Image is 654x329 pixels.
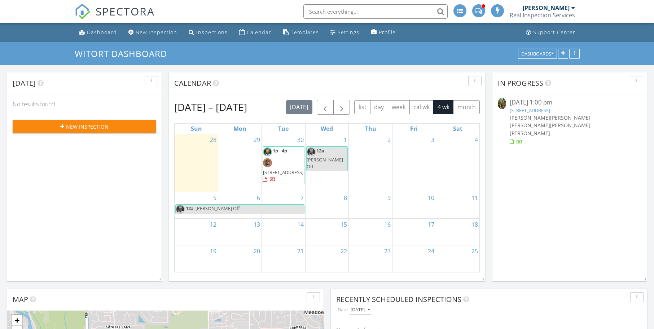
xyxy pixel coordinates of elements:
span: [PERSON_NAME] [550,122,591,129]
div: Inspections [196,29,228,36]
a: Go to October 10, 2025 [426,192,436,204]
a: Go to October 4, 2025 [473,134,479,146]
td: Go to October 10, 2025 [392,192,436,218]
button: New Inspection [13,120,156,133]
a: Dashboard [76,26,120,39]
div: [DATE] 1:00 pm [510,98,629,107]
a: Go to October 15, 2025 [339,219,348,230]
button: [DATE] [286,100,312,114]
a: Go to October 7, 2025 [299,192,305,204]
button: Previous [317,100,334,115]
div: New Inspection [136,29,177,36]
a: Profile [368,26,399,39]
a: Friday [409,124,419,134]
td: Go to October 23, 2025 [349,245,392,272]
img: selfie__2.png [263,158,272,167]
a: Go to October 16, 2025 [383,219,392,230]
h2: [DATE] – [DATE] [174,100,247,114]
button: week [388,100,410,114]
td: Go to October 8, 2025 [305,192,349,218]
a: Go to October 25, 2025 [470,245,479,257]
td: Go to October 16, 2025 [349,218,392,245]
a: Tuesday [277,124,290,134]
a: Go to October 17, 2025 [426,219,436,230]
a: Go to October 9, 2025 [386,192,392,204]
span: Recently Scheduled Inspections [336,294,461,304]
td: Go to October 1, 2025 [305,134,349,192]
div: Settings [338,29,359,36]
a: SPECTORA [75,10,155,25]
span: [DATE] [13,78,36,88]
a: Go to October 2, 2025 [386,134,392,146]
div: Support Center [533,29,575,36]
td: Go to October 15, 2025 [305,218,349,245]
a: Go to October 6, 2025 [255,192,262,204]
a: Monday [232,124,248,134]
td: Go to October 6, 2025 [218,192,262,218]
td: Go to October 14, 2025 [262,218,305,245]
a: Wednesday [319,124,334,134]
td: Go to October 24, 2025 [392,245,436,272]
span: [PERSON_NAME] [510,122,550,129]
img: 20140629_193914.jpg [307,147,316,156]
a: Witort Dashboard [75,48,173,59]
span: Calendar [174,78,211,88]
a: New Inspection [126,26,180,39]
a: Support Center [523,26,578,39]
td: Go to September 28, 2025 [175,134,218,192]
a: Go to October 18, 2025 [470,219,479,230]
span: New Inspection [66,123,109,130]
a: Templates [280,26,322,39]
a: Sunday [189,124,203,134]
a: Saturday [452,124,464,134]
img: 20140629_193914.jpg [263,147,272,156]
td: Go to October 13, 2025 [218,218,262,245]
td: Go to October 7, 2025 [262,192,305,218]
button: 4 wk [433,100,453,114]
span: [PERSON_NAME] Off [196,205,240,212]
div: Templates [291,29,319,36]
td: Go to October 22, 2025 [305,245,349,272]
img: 9498902%2Fcover_photos%2FEtMjnAO8hQ44voUjna3l%2Fsmall.jpeg [498,98,506,109]
a: 1p - 4p [STREET_ADDRESS] [263,146,304,184]
a: Settings [328,26,362,39]
div: [DATE] [351,307,370,312]
span: [PERSON_NAME] Off [307,156,343,170]
a: 1p - 4p [STREET_ADDRESS] [263,147,303,183]
span: Map [13,294,28,304]
button: cal wk [409,100,434,114]
td: Go to October 25, 2025 [436,245,479,272]
span: [PERSON_NAME] [550,114,591,121]
div: Dashboard [87,29,117,36]
div: Profile [379,29,396,36]
button: month [453,100,480,114]
a: Go to October 21, 2025 [296,245,305,257]
td: Go to October 2, 2025 [349,134,392,192]
a: [DATE] 1:00 pm [STREET_ADDRESS] [PERSON_NAME][PERSON_NAME][PERSON_NAME][PERSON_NAME][PERSON_NAME] [498,98,641,146]
td: Go to October 18, 2025 [436,218,479,245]
div: [PERSON_NAME] [523,4,570,12]
a: Go to October 20, 2025 [252,245,262,257]
td: Go to October 9, 2025 [349,192,392,218]
a: Go to October 22, 2025 [339,245,348,257]
a: Go to September 28, 2025 [209,134,218,146]
img: 20140629_193914.jpg [176,205,185,214]
a: Go to October 12, 2025 [209,219,218,230]
td: Go to October 21, 2025 [262,245,305,272]
a: Zoom in [12,315,22,326]
span: [STREET_ADDRESS] [263,169,303,175]
a: Go to October 1, 2025 [342,134,348,146]
a: Go to October 23, 2025 [383,245,392,257]
span: 12a [185,205,194,214]
span: [PERSON_NAME] [510,114,550,121]
td: Go to October 3, 2025 [392,134,436,192]
td: Go to October 12, 2025 [175,218,218,245]
button: Next [333,100,350,115]
td: Go to October 11, 2025 [436,192,479,218]
a: Go to October 11, 2025 [470,192,479,204]
td: Go to October 4, 2025 [436,134,479,192]
button: [DATE] [349,305,372,315]
td: Go to October 20, 2025 [218,245,262,272]
a: Go to September 30, 2025 [296,134,305,146]
button: Dashboards [518,49,557,59]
